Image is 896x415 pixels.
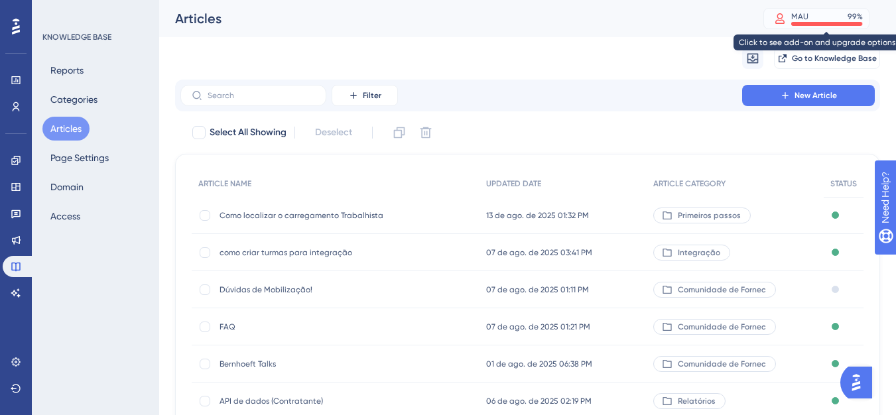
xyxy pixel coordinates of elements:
[486,210,589,221] span: 13 de ago. de 2025 01:32 PM
[791,11,808,22] div: MAU
[486,178,541,189] span: UPDATED DATE
[220,359,432,369] span: Bernhoeft Talks
[678,284,766,295] span: Comunidade de Fornec
[678,247,720,258] span: Integração
[42,117,90,141] button: Articles
[332,85,398,106] button: Filter
[363,90,381,101] span: Filter
[42,88,105,111] button: Categories
[31,3,83,19] span: Need Help?
[220,322,432,332] span: FAQ
[42,204,88,228] button: Access
[486,396,592,406] span: 06 de ago. de 2025 02:19 PM
[42,146,117,170] button: Page Settings
[830,178,857,189] span: STATUS
[220,210,432,221] span: Como localizar o carregamento Trabalhista
[486,247,592,258] span: 07 de ago. de 2025 03:41 PM
[795,90,837,101] span: New Article
[486,359,592,369] span: 01 de ago. de 2025 06:38 PM
[678,210,741,221] span: Primeiros passos
[792,53,877,64] span: Go to Knowledge Base
[42,175,92,199] button: Domain
[653,178,726,189] span: ARTICLE CATEGORY
[208,91,315,100] input: Search
[210,125,287,141] span: Select All Showing
[315,125,352,141] span: Deselect
[486,322,590,332] span: 07 de ago. de 2025 01:21 PM
[848,11,863,22] div: 99 %
[220,247,432,258] span: como criar turmas para integração
[42,32,111,42] div: KNOWLEDGE BASE
[42,58,92,82] button: Reports
[678,396,716,406] span: Relatórios
[678,322,766,332] span: Comunidade de Fornec
[303,121,364,145] button: Deselect
[220,396,432,406] span: API de dados (Contratante)
[486,284,589,295] span: 07 de ago. de 2025 01:11 PM
[175,9,730,28] div: Articles
[774,48,880,69] button: Go to Knowledge Base
[840,363,880,402] iframe: UserGuiding AI Assistant Launcher
[742,85,875,106] button: New Article
[678,359,766,369] span: Comunidade de Fornec
[220,284,432,295] span: Dúvidas de Mobilização!
[198,178,251,189] span: ARTICLE NAME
